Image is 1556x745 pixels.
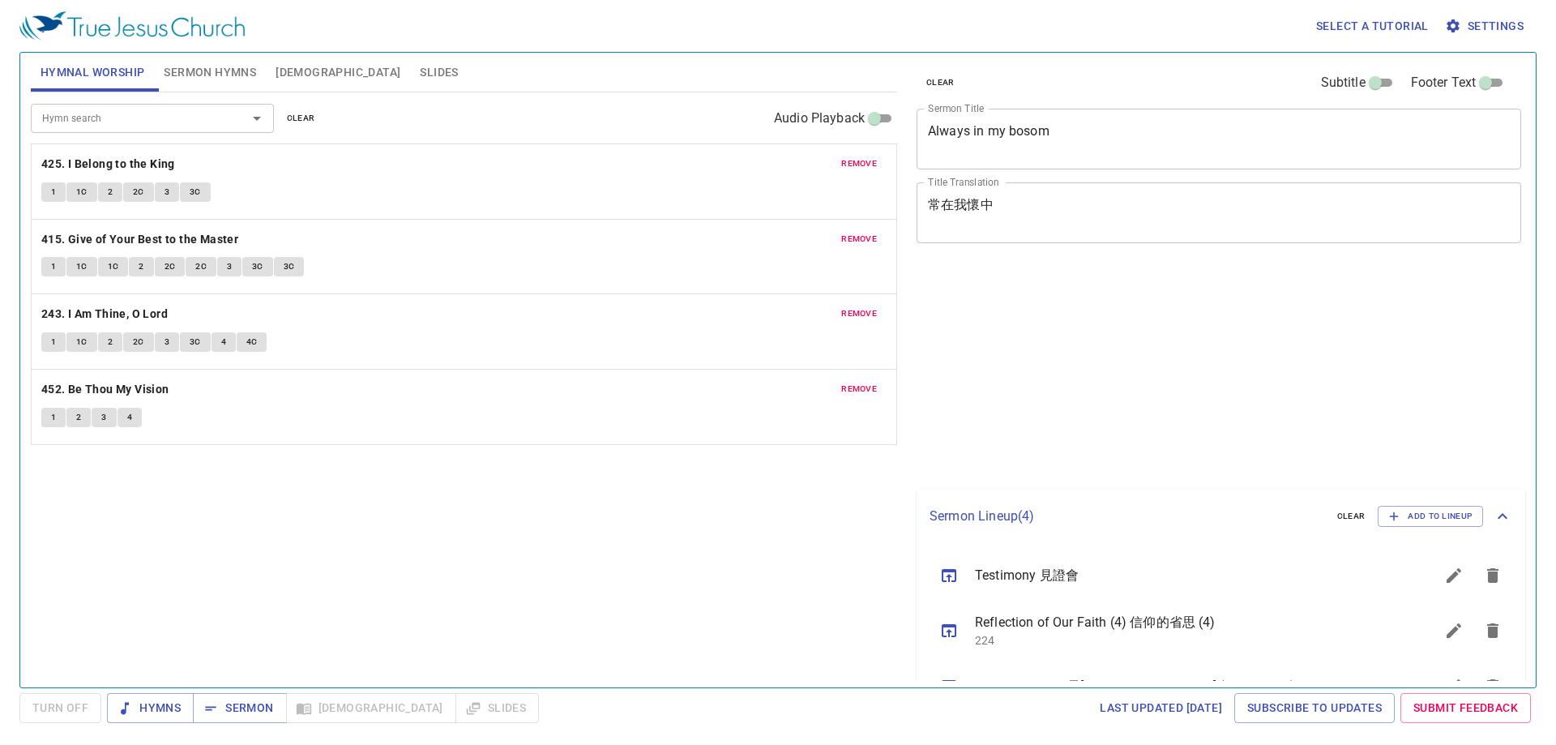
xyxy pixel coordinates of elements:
[66,408,91,427] button: 2
[206,698,273,718] span: Sermon
[41,408,66,427] button: 1
[774,109,865,128] span: Audio Playback
[190,335,201,349] span: 3C
[930,507,1324,526] p: Sermon Lineup ( 4 )
[133,335,144,349] span: 2C
[1442,11,1530,41] button: Settings
[41,304,171,324] button: 243. I Am Thine, O Lord
[1327,507,1375,526] button: clear
[926,75,955,90] span: clear
[242,257,273,276] button: 3C
[51,410,56,425] span: 1
[1337,509,1366,524] span: clear
[98,182,122,202] button: 2
[1400,693,1531,723] a: Submit Feedback
[1234,693,1395,723] a: Subscribe to Updates
[975,613,1396,632] span: Reflection of Our Faith (4) 信仰的省思 (4)
[41,257,66,276] button: 1
[180,332,211,352] button: 3C
[76,259,88,274] span: 1C
[51,185,56,199] span: 1
[101,410,106,425] span: 3
[165,259,176,274] span: 2C
[41,229,238,250] b: 415. Give of Your Best to the Master
[41,154,177,174] button: 425. I Belong to the King
[212,332,236,352] button: 4
[41,182,66,202] button: 1
[41,304,168,324] b: 243. I Am Thine, O Lord
[274,257,305,276] button: 3C
[193,693,286,723] button: Sermon
[246,107,268,130] button: Open
[227,259,232,274] span: 3
[155,182,179,202] button: 3
[1316,16,1429,36] span: Select a tutorial
[975,677,1396,696] span: Morning Prayer 早[DEMOGRAPHIC_DATA] (don't delete)
[66,182,97,202] button: 1C
[108,335,113,349] span: 2
[1321,73,1366,92] span: Subtitle
[246,335,258,349] span: 4C
[41,379,169,400] b: 452. Be Thou My Vision
[831,154,887,173] button: remove
[420,62,458,83] span: Slides
[66,332,97,352] button: 1C
[284,259,295,274] span: 3C
[92,408,116,427] button: 3
[831,379,887,399] button: remove
[76,410,81,425] span: 2
[41,154,175,174] b: 425. I Belong to the King
[155,257,186,276] button: 2C
[910,260,1402,484] iframe: from-child
[120,698,181,718] span: Hymns
[19,11,245,41] img: True Jesus Church
[221,335,226,349] span: 4
[917,73,964,92] button: clear
[127,410,132,425] span: 4
[41,62,145,83] span: Hymnal Worship
[165,335,169,349] span: 3
[1100,698,1222,718] span: Last updated [DATE]
[41,332,66,352] button: 1
[139,259,143,274] span: 2
[841,382,877,396] span: remove
[975,632,1396,649] p: 224
[133,185,144,199] span: 2C
[928,197,1510,228] textarea: 常在我懷中
[41,379,172,400] button: 452. Be Thou My Vision
[1310,11,1435,41] button: Select a tutorial
[252,259,263,274] span: 3C
[41,229,242,250] button: 415. Give of Your Best to the Master
[51,259,56,274] span: 1
[98,332,122,352] button: 2
[841,306,877,321] span: remove
[1413,698,1518,718] span: Submit Feedback
[277,109,325,128] button: clear
[108,259,119,274] span: 1C
[123,182,154,202] button: 2C
[975,566,1396,585] span: Testimony 見證會
[108,185,113,199] span: 2
[107,693,194,723] button: Hymns
[276,62,400,83] span: [DEMOGRAPHIC_DATA]
[1388,509,1473,524] span: Add to Lineup
[1411,73,1477,92] span: Footer Text
[287,111,315,126] span: clear
[195,259,207,274] span: 2C
[190,185,201,199] span: 3C
[165,185,169,199] span: 3
[917,490,1525,543] div: Sermon Lineup(4)clearAdd to Lineup
[123,332,154,352] button: 2C
[186,257,216,276] button: 2C
[76,185,88,199] span: 1C
[1448,16,1524,36] span: Settings
[237,332,267,352] button: 4C
[180,182,211,202] button: 3C
[217,257,242,276] button: 3
[129,257,153,276] button: 2
[66,257,97,276] button: 1C
[51,335,56,349] span: 1
[928,123,1510,154] textarea: Always in my bosom
[118,408,142,427] button: 4
[841,232,877,246] span: remove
